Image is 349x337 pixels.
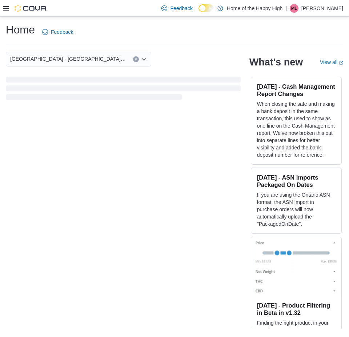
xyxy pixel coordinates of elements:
[6,78,241,101] span: Loading
[320,59,343,65] a: View allExternal link
[290,4,298,13] div: Marsha Lewis
[339,61,343,65] svg: External link
[249,56,303,68] h2: What's new
[301,4,343,13] p: [PERSON_NAME]
[198,4,214,12] input: Dark Mode
[257,100,336,159] p: When closing the safe and making a bank deposit in the same transaction, this used to show as one...
[291,4,297,13] span: ML
[10,55,126,63] span: [GEOGRAPHIC_DATA] - [GEOGRAPHIC_DATA] - Fire & Flower
[227,4,282,13] p: Home of the Happy High
[257,302,336,316] h3: [DATE] - Product Filtering in Beta in v1.32
[159,1,195,16] a: Feedback
[285,4,287,13] p: |
[257,174,336,188] h3: [DATE] - ASN Imports Packaged On Dates
[39,25,76,39] a: Feedback
[170,5,192,12] span: Feedback
[51,28,73,36] span: Feedback
[15,5,47,12] img: Cova
[133,56,139,62] button: Clear input
[257,83,336,97] h3: [DATE] - Cash Management Report Changes
[257,191,336,228] p: If you are using the Ontario ASN format, the ASN Import in purchase orders will now automatically...
[141,56,147,62] button: Open list of options
[6,23,35,37] h1: Home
